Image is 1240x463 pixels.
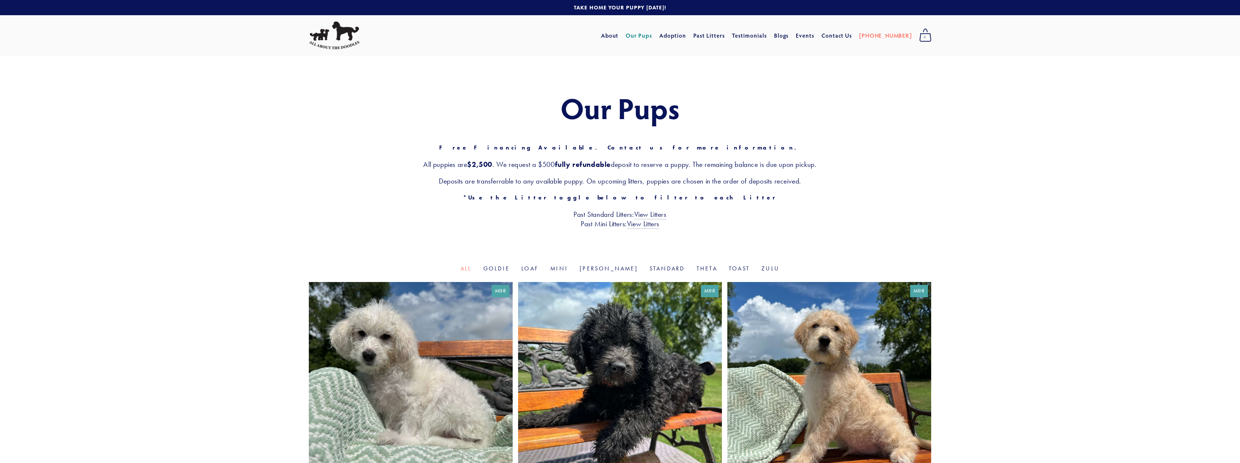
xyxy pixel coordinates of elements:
[555,160,611,169] strong: fully refundable
[659,29,686,42] a: Adoption
[650,265,685,272] a: Standard
[309,176,932,186] h3: Deposits are transferrable to any available puppy. On upcoming litters, puppies are chosen in the...
[627,219,659,229] a: View Litters
[821,29,852,42] a: Contact Us
[467,160,492,169] strong: $2,500
[309,210,932,228] h3: Past Standard Litters: Past Mini Litters:
[761,265,779,272] a: Zulu
[626,29,652,42] a: Our Pups
[463,194,777,201] strong: *Use the Litter toggle below to filter to each Litter
[601,29,619,42] a: About
[634,210,667,219] a: View Litters
[309,21,360,50] img: All About The Doodles
[580,265,638,272] a: [PERSON_NAME]
[796,29,814,42] a: Events
[521,265,539,272] a: Loaf
[859,29,912,42] a: [PHONE_NUMBER]
[732,29,767,42] a: Testimonials
[483,265,510,272] a: Goldie
[697,265,717,272] a: Theta
[461,265,472,272] a: All
[309,160,932,169] h3: All puppies are . We request a $500 deposit to reserve a puppy. The remaining balance is due upon...
[550,265,568,272] a: Mini
[693,31,725,39] a: Past Litters
[729,265,750,272] a: Toast
[919,33,932,42] span: 0
[774,29,789,42] a: Blogs
[439,144,801,151] strong: Free Financing Available. Contact us for more information.
[309,92,932,124] h1: Our Pups
[916,26,935,45] a: 0 items in cart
